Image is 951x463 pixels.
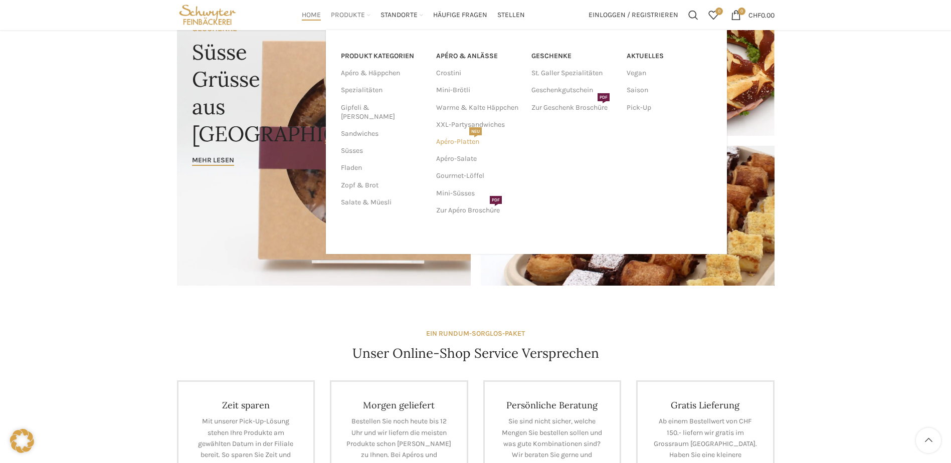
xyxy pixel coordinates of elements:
[531,48,617,65] a: Geschenke
[436,82,521,99] a: Mini-Brötli
[726,5,780,25] a: 0 CHF0.00
[341,159,424,176] a: Fladen
[302,5,321,25] a: Home
[748,11,775,19] bdi: 0.00
[436,116,521,133] a: XXL-Partysandwiches
[341,65,424,82] a: Apéro & Häppchen
[653,399,758,411] h4: Gratis Lieferung
[341,48,424,65] a: PRODUKT KATEGORIEN
[497,5,525,25] a: Stellen
[341,99,424,125] a: Gipfeli & [PERSON_NAME]
[341,82,424,99] a: Spezialitäten
[584,5,683,25] a: Einloggen / Registrieren
[346,399,452,411] h4: Morgen geliefert
[589,12,678,19] span: Einloggen / Registrieren
[531,65,617,82] a: St. Galler Spezialitäten
[436,150,521,167] a: Apéro-Salate
[243,5,583,25] div: Main navigation
[748,11,761,19] span: CHF
[194,399,299,411] h4: Zeit sparen
[738,8,745,15] span: 0
[426,329,525,338] strong: EIN RUNDUM-SORGLOS-PAKET
[341,125,424,142] a: Sandwiches
[352,344,599,362] h4: Unser Online-Shop Service Versprechen
[627,48,712,65] a: Aktuelles
[436,133,521,150] a: Apéro-PlattenNEU
[627,65,712,82] a: Vegan
[500,399,605,411] h4: Persönliche Beratung
[715,8,723,15] span: 0
[469,127,482,135] span: NEU
[436,65,521,82] a: Crostini
[302,11,321,20] span: Home
[331,11,365,20] span: Produkte
[341,142,424,159] a: Süsses
[916,428,941,453] a: Scroll to top button
[627,99,712,116] a: Pick-Up
[598,93,610,101] span: PDF
[433,5,487,25] a: Häufige Fragen
[433,11,487,20] span: Häufige Fragen
[381,11,418,20] span: Standorte
[436,202,521,219] a: Zur Apéro BroschürePDF
[177,7,471,286] a: Banner link
[331,5,370,25] a: Produkte
[490,196,502,204] span: PDF
[531,99,617,116] a: Zur Geschenk BroschürePDF
[436,167,521,184] a: Gourmet-Löffel
[703,5,723,25] a: 0
[703,5,723,25] div: Meine Wunschliste
[341,194,424,211] a: Salate & Müesli
[683,5,703,25] a: Suchen
[531,82,617,99] a: Geschenkgutschein
[497,11,525,20] span: Stellen
[436,48,521,65] a: APÉRO & ANLÄSSE
[436,99,521,116] a: Warme & Kalte Häppchen
[381,5,423,25] a: Standorte
[341,177,424,194] a: Zopf & Brot
[436,185,521,202] a: Mini-Süsses
[627,82,712,99] a: Saison
[177,10,239,19] a: Site logo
